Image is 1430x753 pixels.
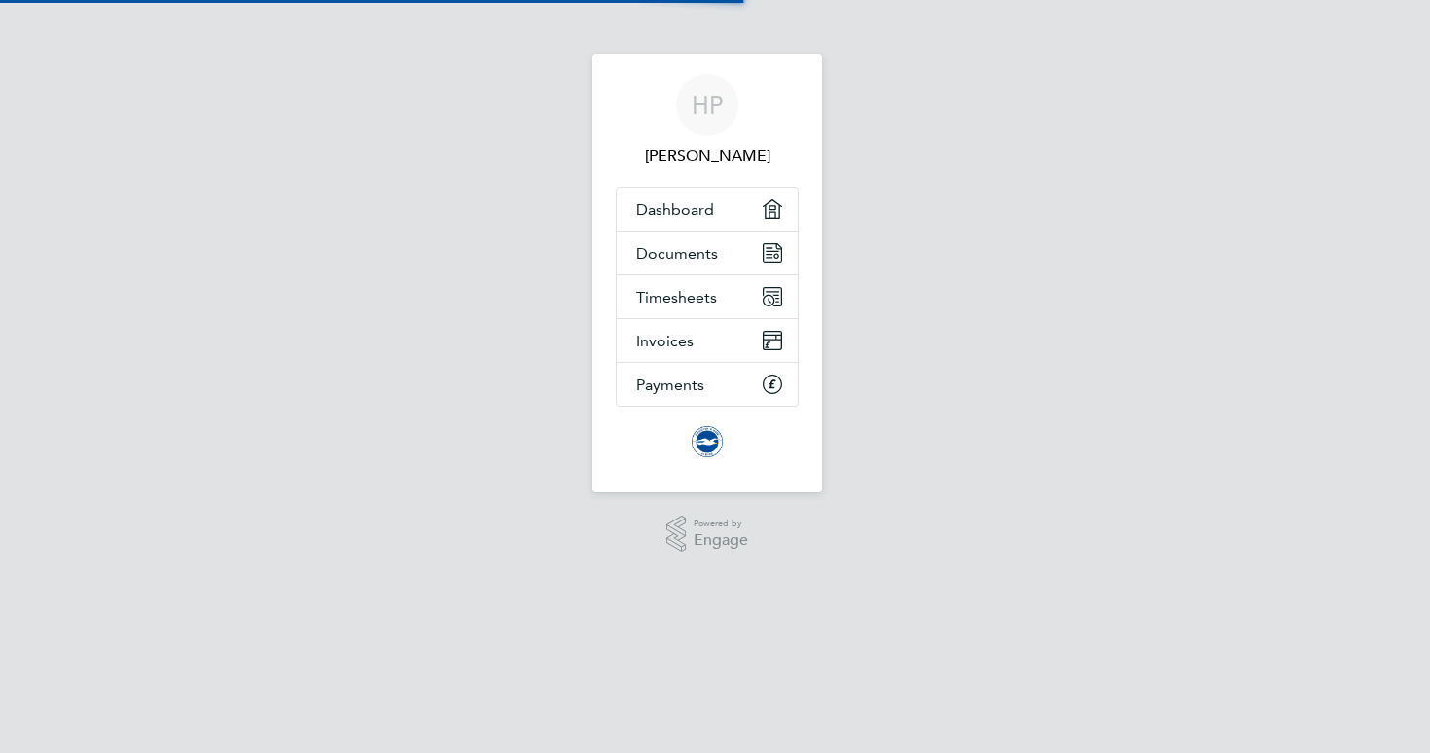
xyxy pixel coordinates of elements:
span: Powered by [694,516,748,532]
span: Documents [636,244,718,263]
a: Dashboard [617,188,798,231]
a: Invoices [617,319,798,362]
img: brightonandhovealbion-logo-retina.png [692,426,723,457]
span: Invoices [636,332,694,350]
a: Powered byEngage [666,516,749,553]
span: Timesheets [636,288,717,306]
a: Timesheets [617,275,798,318]
span: Payments [636,376,704,394]
nav: Main navigation [592,54,822,492]
span: HP [692,92,723,118]
span: Harry Parker [616,144,799,167]
a: Documents [617,232,798,274]
span: Engage [694,532,748,549]
a: Payments [617,363,798,406]
a: Go to home page [616,426,799,457]
span: Dashboard [636,200,714,219]
a: HP[PERSON_NAME] [616,74,799,167]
